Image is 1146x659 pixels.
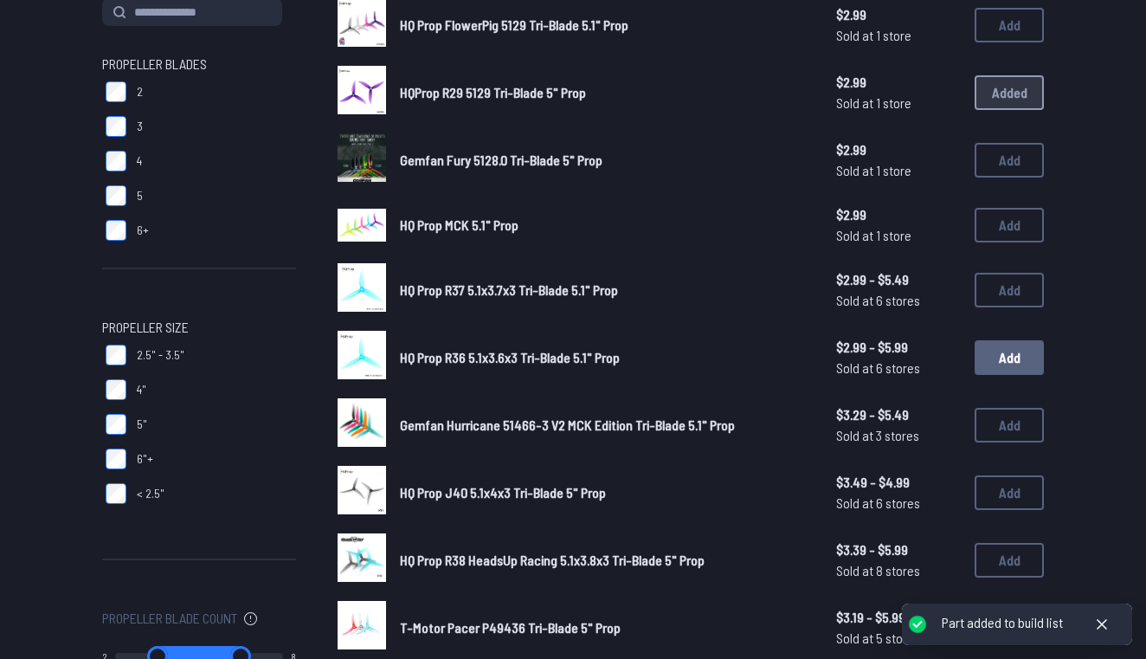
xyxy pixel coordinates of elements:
[836,337,961,358] span: $2.99 - $5.99
[400,215,808,236] a: HQ Prop MCK 5.1" Prop
[975,408,1044,443] button: Add
[137,450,153,468] span: 6"+
[338,263,386,312] img: image
[400,349,620,365] span: HQ Prop R36 5.1x3.6x3 Tri-Blade 5.1" Prop
[338,533,386,582] img: image
[338,209,386,241] img: image
[137,416,147,433] span: 5"
[102,608,237,629] span: Propeller Blade Count
[338,201,386,249] a: image
[338,66,386,114] img: image
[338,133,386,182] img: image
[975,340,1044,375] button: Add
[338,331,386,379] img: image
[400,347,808,368] a: HQ Prop R36 5.1x3.6x3 Tri-Blade 5.1" Prop
[836,539,961,560] span: $3.39 - $5.99
[836,404,961,425] span: $3.29 - $5.49
[400,15,808,36] a: HQ Prop FlowerPig 5129 Tri-Blade 5.1" Prop
[400,281,618,298] span: HQ Prop R37 5.1x3.7x3 Tri-Blade 5.1" Prop
[942,614,1063,632] div: Part added to build list
[400,617,808,638] a: T-Motor Pacer P49436 Tri-Blade 5" Prop
[400,417,735,433] span: Gemfan Hurricane 51466-3 V2 MCK Edition Tri-Blade 5.1" Prop
[975,273,1044,307] button: Add
[106,151,126,171] input: 4
[137,346,184,364] span: 2.5" - 3.5"
[836,4,961,25] span: $2.99
[106,345,126,365] input: 2.5" - 3.5"
[102,54,207,74] span: Propeller Blades
[400,280,808,300] a: HQ Prop R37 5.1x3.7x3 Tri-Blade 5.1" Prop
[137,187,143,204] span: 5
[102,317,189,338] span: Propeller Size
[137,118,143,135] span: 3
[338,66,386,120] a: image
[836,72,961,93] span: $2.99
[400,552,705,568] span: HQ Prop R38 HeadsUp Racing 5.1x3.8x3 Tri-Blade 5" Prop
[975,8,1044,42] button: Add
[836,204,961,225] span: $2.99
[400,16,628,33] span: HQ Prop FlowerPig 5129 Tri-Blade 5.1" Prop
[338,466,386,514] img: image
[836,25,961,46] span: Sold at 1 store
[836,225,961,246] span: Sold at 1 store
[106,116,126,137] input: 3
[338,601,386,649] img: image
[106,414,126,435] input: 5"
[106,379,126,400] input: 4"
[400,619,621,636] span: T-Motor Pacer P49436 Tri-Blade 5" Prop
[106,449,126,469] input: 6"+
[400,152,602,168] span: Gemfan Fury 5128.0 Tri-Blade 5" Prop
[836,493,961,514] span: Sold at 6 stores
[106,483,126,504] input: < 2.5"
[836,290,961,311] span: Sold at 6 stores
[137,485,164,502] span: < 2.5"
[975,543,1044,578] button: Add
[338,398,386,447] img: image
[106,220,126,241] input: 6+
[836,425,961,446] span: Sold at 3 stores
[400,484,606,501] span: HQ Prop J40 5.1x4x3 Tri-Blade 5" Prop
[400,415,808,436] a: Gemfan Hurricane 51466-3 V2 MCK Edition Tri-Blade 5.1" Prop
[400,550,808,571] a: HQ Prop R38 HeadsUp Racing 5.1x3.8x3 Tri-Blade 5" Prop
[836,472,961,493] span: $3.49 - $4.99
[836,628,961,649] span: Sold at 5 stores
[400,482,808,503] a: HQ Prop J40 5.1x4x3 Tri-Blade 5" Prop
[836,139,961,160] span: $2.99
[137,381,146,398] span: 4"
[836,269,961,290] span: $2.99 - $5.49
[137,83,143,100] span: 2
[836,160,961,181] span: Sold at 1 store
[836,607,961,628] span: $3.19 - $5.99
[400,82,808,103] a: HQProp R29 5129 Tri-Blade 5" Prop
[400,84,586,100] span: HQProp R29 5129 Tri-Blade 5" Prop
[975,143,1044,178] button: Add
[137,152,142,170] span: 4
[106,185,126,206] input: 5
[400,150,808,171] a: Gemfan Fury 5128.0 Tri-Blade 5" Prop
[338,601,386,655] a: image
[338,331,386,384] a: image
[975,475,1044,510] button: Add
[338,533,386,587] a: image
[836,358,961,378] span: Sold at 6 stores
[137,222,149,239] span: 6+
[836,93,961,113] span: Sold at 1 store
[400,216,518,233] span: HQ Prop MCK 5.1" Prop
[836,560,961,581] span: Sold at 8 stores
[338,263,386,317] a: image
[975,208,1044,242] button: Add
[338,398,386,452] a: image
[338,133,386,187] a: image
[338,466,386,520] a: image
[106,81,126,102] input: 2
